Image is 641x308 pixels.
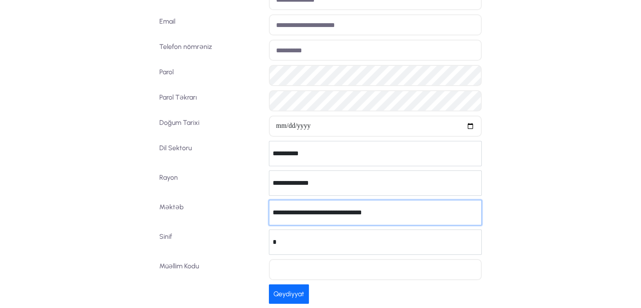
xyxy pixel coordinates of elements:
[156,90,266,111] label: Parol Təkrarı
[269,284,309,304] button: Qeydiyyat
[156,170,266,196] label: Rayon
[156,230,266,255] label: Sinif
[156,200,266,225] label: Məktəb
[156,259,266,280] label: Müəllim Kodu
[156,141,266,166] label: Dil Sektoru
[156,14,266,35] label: Email
[156,116,266,137] label: Doğum Tarixi
[156,40,266,61] label: Telefon nömrəniz
[156,65,266,86] label: Parol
